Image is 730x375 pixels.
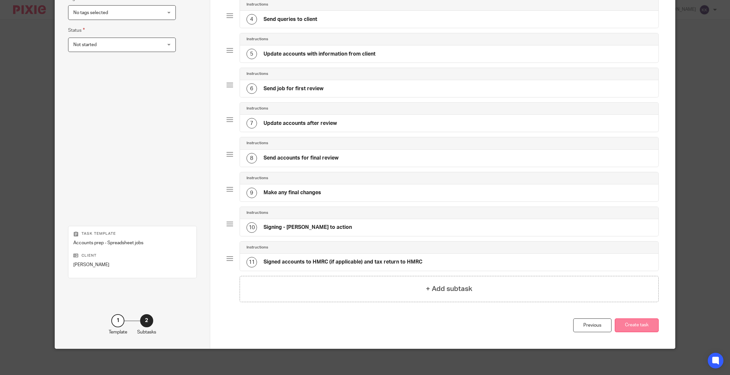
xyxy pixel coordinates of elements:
h4: Make any final changes [264,189,321,196]
label: Status [68,26,85,34]
h4: + Add subtask [426,284,472,294]
button: Create task [615,318,659,332]
h4: Instructions [246,210,268,215]
div: 10 [246,222,257,233]
div: 2 [140,314,153,327]
p: Template [109,329,127,335]
h4: Instructions [246,141,268,146]
h4: Update accounts with information from client [264,51,375,58]
h4: Send job for first review [264,85,323,92]
div: 5 [246,49,257,59]
div: 1 [111,314,124,327]
div: 9 [246,188,257,198]
h4: Instructions [246,37,268,42]
p: Task template [73,231,191,236]
div: 4 [246,14,257,25]
h4: Instructions [246,245,268,250]
h4: Instructions [246,176,268,181]
p: Accounts prep - Spreadsheet jobs [73,240,191,246]
p: Subtasks [137,329,156,335]
span: Not started [73,43,97,47]
h4: Send queries to client [264,16,317,23]
span: No tags selected [73,10,108,15]
div: 11 [246,257,257,267]
h4: Instructions [246,71,268,77]
h4: Send accounts for final review [264,155,338,162]
h4: Instructions [246,106,268,111]
h4: Update accounts after review [264,120,337,127]
div: Previous [573,318,611,332]
div: 7 [246,118,257,128]
h4: Signed accounts to HMRC (if applicable) and tax return to HMRC [264,259,422,265]
h4: Instructions [246,2,268,7]
p: [PERSON_NAME] [73,262,191,268]
h4: Signing - [PERSON_NAME] to action [264,224,352,231]
div: 6 [246,83,257,94]
div: 8 [246,153,257,163]
p: Client [73,253,191,258]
